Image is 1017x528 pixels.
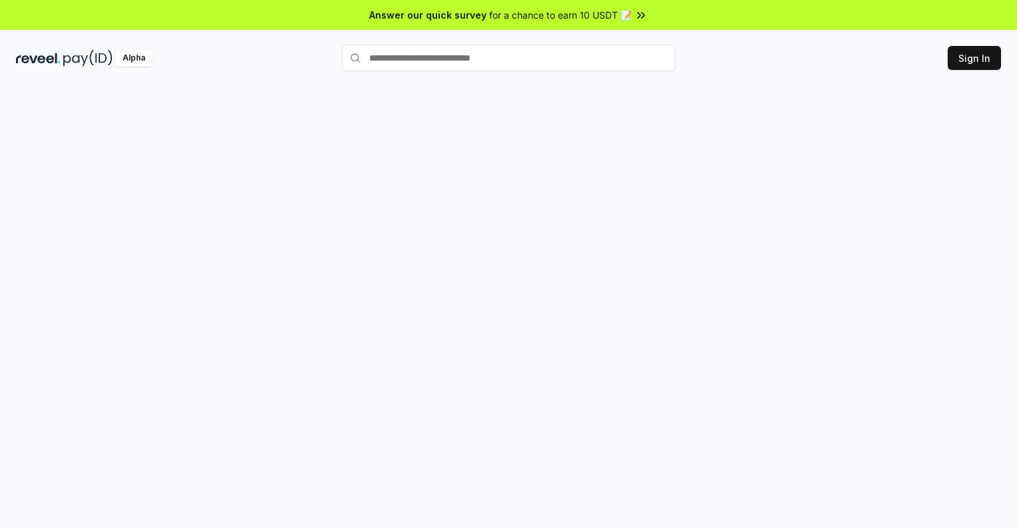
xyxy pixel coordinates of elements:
[948,46,1001,70] button: Sign In
[63,50,113,67] img: pay_id
[115,50,153,67] div: Alpha
[369,8,487,22] span: Answer our quick survey
[489,8,632,22] span: for a chance to earn 10 USDT 📝
[16,50,61,67] img: reveel_dark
